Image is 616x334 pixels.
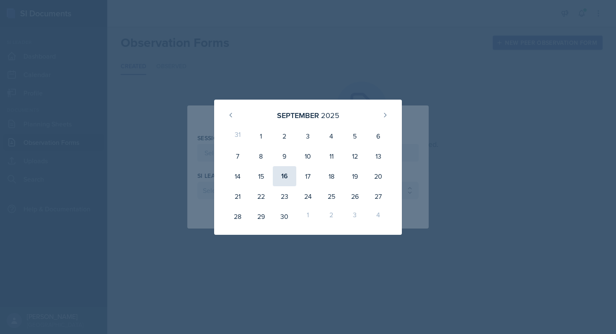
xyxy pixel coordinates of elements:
[367,186,390,206] div: 27
[320,146,343,166] div: 11
[296,126,320,146] div: 3
[367,126,390,146] div: 6
[320,166,343,186] div: 18
[226,186,249,206] div: 21
[321,110,339,121] div: 2025
[367,166,390,186] div: 20
[320,126,343,146] div: 4
[343,126,367,146] div: 5
[296,186,320,206] div: 24
[226,146,249,166] div: 7
[249,146,273,166] div: 8
[249,126,273,146] div: 1
[226,166,249,186] div: 14
[367,206,390,226] div: 4
[367,146,390,166] div: 13
[320,206,343,226] div: 2
[249,206,273,226] div: 29
[249,186,273,206] div: 22
[273,206,296,226] div: 30
[343,206,367,226] div: 3
[343,166,367,186] div: 19
[273,166,296,186] div: 16
[296,146,320,166] div: 10
[249,166,273,186] div: 15
[343,186,367,206] div: 26
[273,146,296,166] div: 9
[226,206,249,226] div: 28
[296,166,320,186] div: 17
[343,146,367,166] div: 12
[320,186,343,206] div: 25
[296,206,320,226] div: 1
[277,110,319,121] div: September
[273,126,296,146] div: 2
[273,186,296,206] div: 23
[226,126,249,146] div: 31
